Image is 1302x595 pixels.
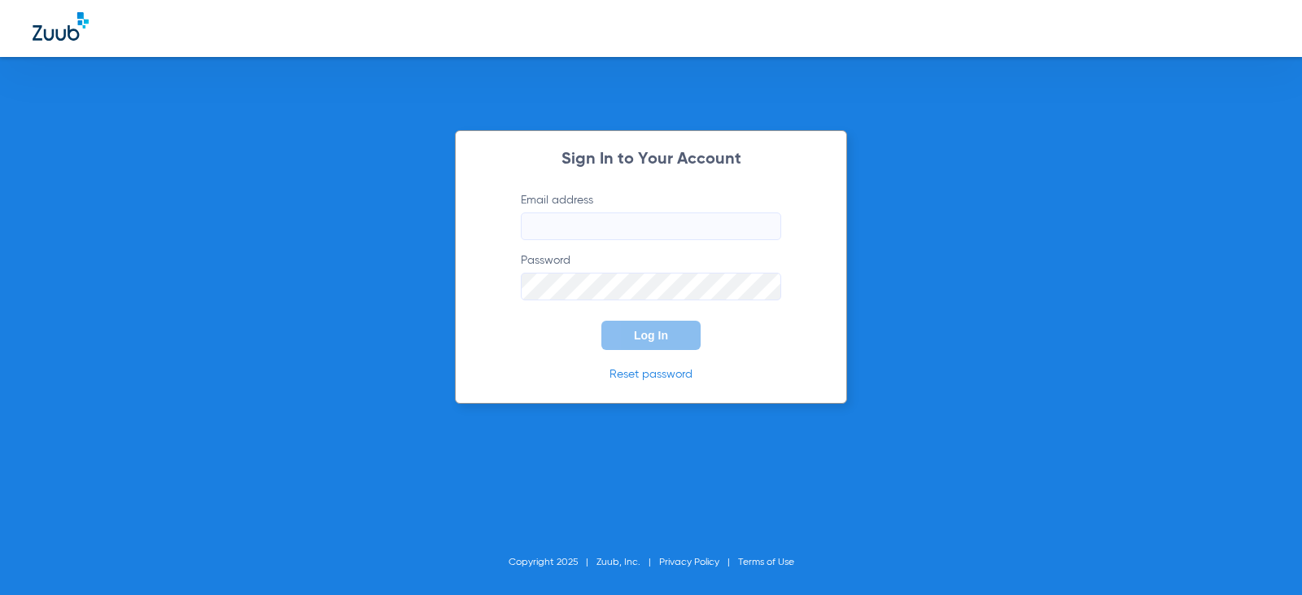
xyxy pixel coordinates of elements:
[521,273,781,300] input: Password
[738,558,794,567] a: Terms of Use
[521,252,781,300] label: Password
[659,558,719,567] a: Privacy Policy
[509,554,596,571] li: Copyright 2025
[521,212,781,240] input: Email address
[596,554,659,571] li: Zuub, Inc.
[634,329,668,342] span: Log In
[601,321,701,350] button: Log In
[33,12,89,41] img: Zuub Logo
[521,192,781,240] label: Email address
[496,151,806,168] h2: Sign In to Your Account
[609,369,693,380] a: Reset password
